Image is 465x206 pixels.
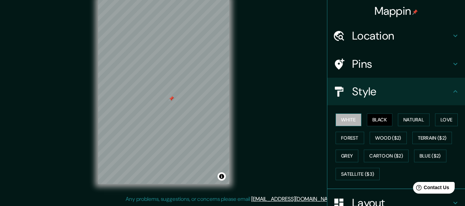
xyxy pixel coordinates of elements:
button: Terrain ($2) [412,132,452,144]
div: Style [327,78,465,105]
iframe: Help widget launcher [404,179,457,198]
h4: Location [352,29,451,43]
a: [EMAIL_ADDRESS][DOMAIN_NAME] [251,195,336,203]
button: Grey [336,150,358,162]
img: pin-icon.png [412,9,418,15]
h4: Style [352,85,451,98]
button: Blue ($2) [414,150,446,162]
h4: Pins [352,57,451,71]
p: Any problems, suggestions, or concerns please email . [126,195,337,203]
button: White [336,113,361,126]
div: Location [327,22,465,50]
button: Love [435,113,458,126]
button: Wood ($2) [370,132,407,144]
button: Black [367,113,393,126]
button: Satellite ($3) [336,168,380,181]
button: Cartoon ($2) [364,150,409,162]
h4: Mappin [374,4,418,18]
button: Natural [398,113,430,126]
button: Toggle attribution [218,172,226,181]
button: Forest [336,132,364,144]
div: Pins [327,50,465,78]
